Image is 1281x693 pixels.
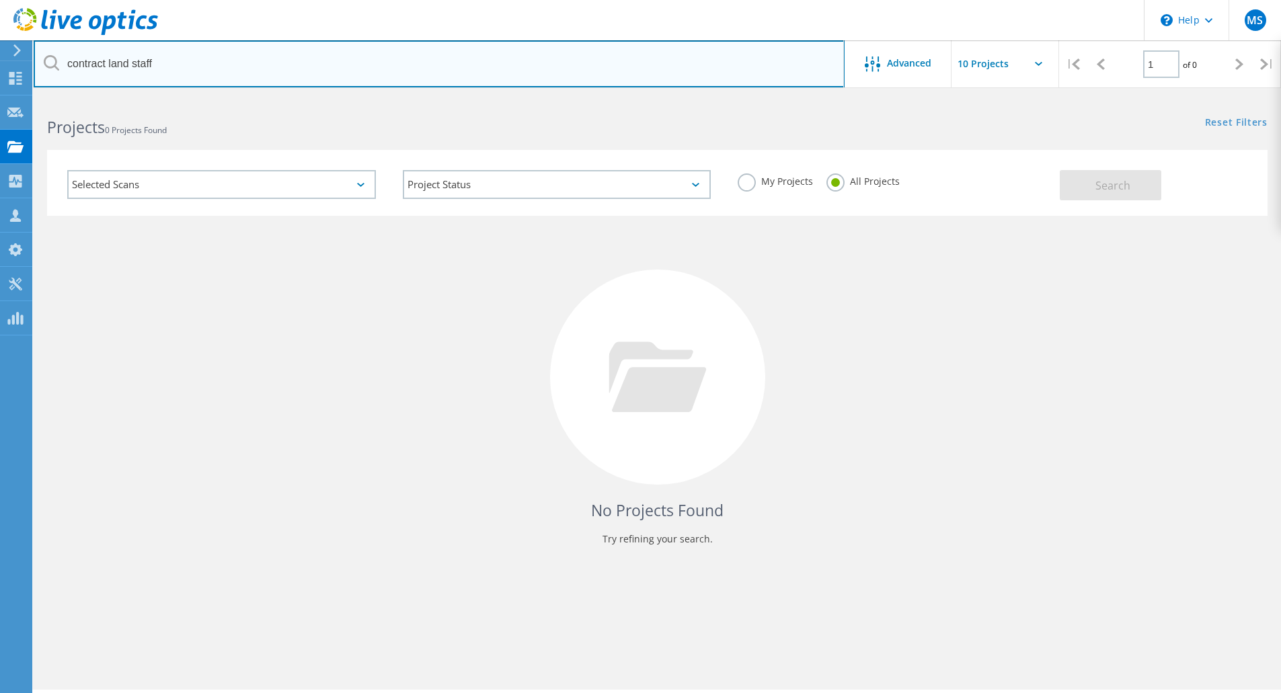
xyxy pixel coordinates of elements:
b: Projects [47,116,105,138]
label: My Projects [738,173,813,186]
h4: No Projects Found [61,499,1254,522]
svg: \n [1161,14,1173,26]
p: Try refining your search. [61,528,1254,550]
span: Advanced [887,58,931,68]
div: Selected Scans [67,170,376,199]
div: | [1059,40,1087,88]
div: | [1253,40,1281,88]
span: Search [1095,178,1130,193]
label: All Projects [826,173,900,186]
button: Search [1060,170,1161,200]
input: Search projects by name, owner, ID, company, etc [34,40,845,87]
a: Reset Filters [1205,118,1268,129]
a: Live Optics Dashboard [13,28,158,38]
span: of 0 [1183,59,1197,71]
span: MS [1247,15,1263,26]
div: Project Status [403,170,711,199]
span: 0 Projects Found [105,124,167,136]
